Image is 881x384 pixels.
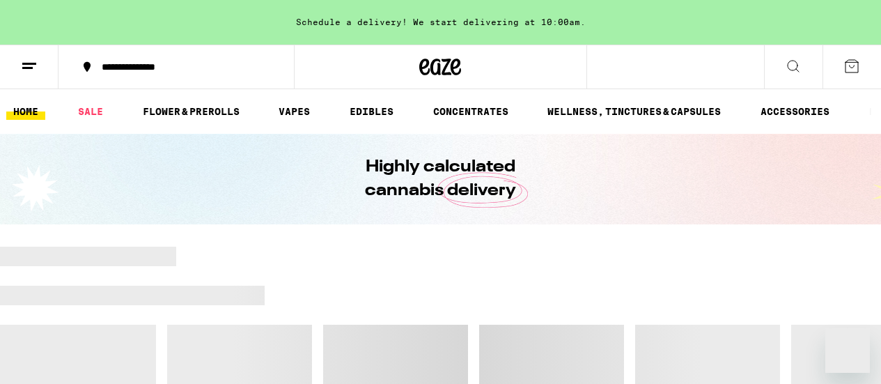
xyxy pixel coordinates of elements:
iframe: Button to launch messaging window [825,328,870,373]
a: SALE [71,103,110,120]
a: FLOWER & PREROLLS [136,103,247,120]
a: CONCENTRATES [426,103,515,120]
a: VAPES [272,103,317,120]
a: WELLNESS, TINCTURES & CAPSULES [540,103,728,120]
a: EDIBLES [343,103,400,120]
h1: Highly calculated cannabis delivery [326,155,556,203]
a: ACCESSORIES [754,103,836,120]
a: HOME [6,103,45,120]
